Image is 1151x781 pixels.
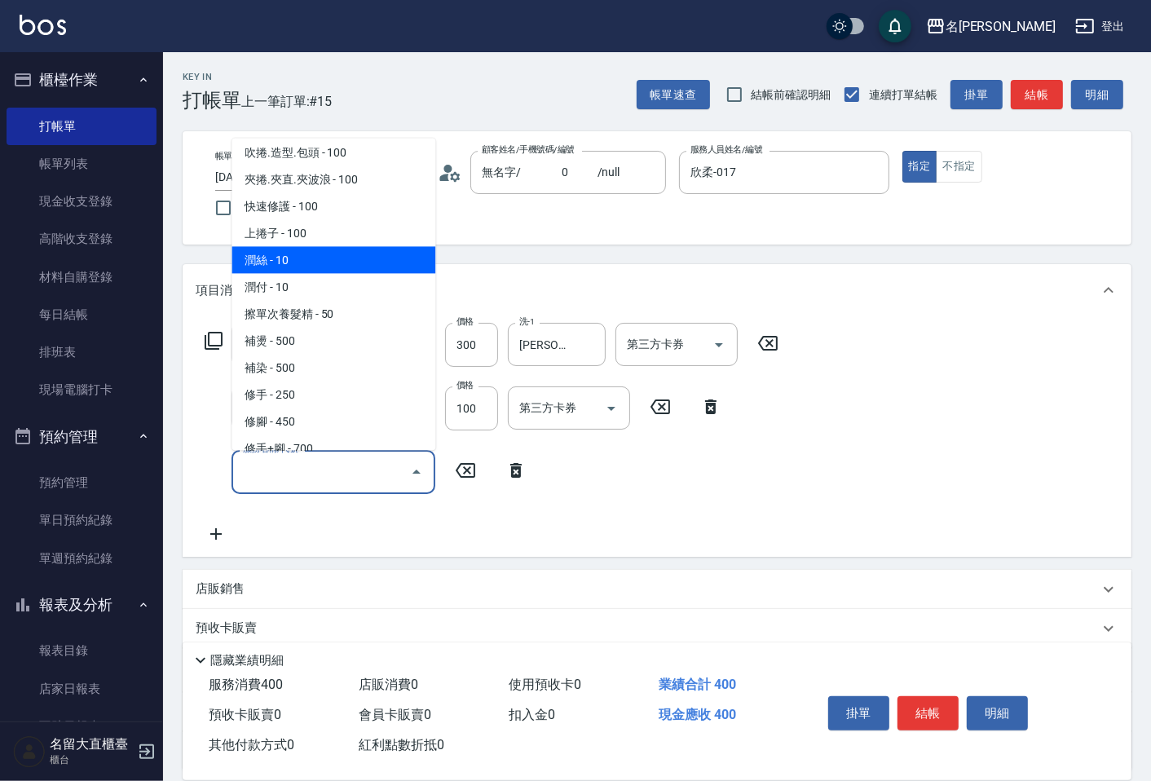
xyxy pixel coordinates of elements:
span: 店販消費 0 [359,677,418,692]
span: 吹捲.造型.包頭 - 100 [232,139,435,165]
span: 快速修護 - 100 [232,192,435,219]
span: 修手 - 250 [232,381,435,408]
a: 帳單列表 [7,145,157,183]
a: 排班表 [7,333,157,371]
label: 洗-1 [519,315,535,328]
span: 潤絲 - 10 [232,246,435,273]
div: 項目消費 [183,264,1131,316]
input: YYYY/MM/DD hh:mm [215,164,389,191]
span: 修腳 - 450 [232,408,435,435]
button: Open [706,332,732,358]
p: 店販銷售 [196,580,245,598]
span: 扣入金 0 [509,707,555,722]
a: 打帳單 [7,108,157,145]
a: 每日結帳 [7,296,157,333]
a: 單日預約紀錄 [7,501,157,539]
img: Person [13,735,46,768]
span: 現金應收 400 [659,707,736,722]
label: 顧客姓名/手機號碼/編號 [482,143,575,156]
span: 其他付款方式 0 [209,737,294,752]
div: 名[PERSON_NAME] [946,16,1056,37]
button: 名[PERSON_NAME] [919,10,1062,43]
label: 帳單日期 [215,150,249,162]
div: 店販銷售 [183,570,1131,609]
a: 現場電腦打卡 [7,371,157,408]
label: 價格 [456,379,474,391]
button: 登出 [1069,11,1131,42]
a: 單週預約紀錄 [7,540,157,577]
span: 連續打單結帳 [869,86,937,104]
span: 夾捲.夾直.夾波浪 - 100 [232,165,435,192]
button: Open [598,395,624,421]
p: 項目消費 [196,282,245,299]
button: 帳單速查 [637,80,710,110]
span: 擦單次養髮精 - 50 [232,300,435,327]
h3: 打帳單 [183,89,241,112]
button: 明細 [967,696,1028,730]
span: 紅利點數折抵 0 [359,737,444,752]
span: 結帳前確認明細 [752,86,831,104]
span: 預收卡販賣 0 [209,707,281,722]
button: 報表及分析 [7,584,157,626]
p: 櫃台 [50,752,133,767]
button: 掛單 [828,696,889,730]
p: 預收卡販賣 [196,620,257,637]
a: 材料自購登錄 [7,258,157,296]
img: Logo [20,15,66,35]
span: 使用預收卡 0 [509,677,581,692]
label: 價格 [456,315,474,328]
div: 預收卡販賣 [183,609,1131,648]
button: 結帳 [1011,80,1063,110]
span: 潤付 - 10 [232,273,435,300]
span: 修手+腳 - 700 [232,435,435,461]
span: 服務消費 400 [209,677,283,692]
a: 現金收支登錄 [7,183,157,220]
button: 不指定 [936,151,981,183]
span: 上捲子 - 100 [232,219,435,246]
button: 掛單 [950,80,1003,110]
button: 預約管理 [7,416,157,458]
span: 補染 - 500 [232,354,435,381]
h2: Key In [183,72,241,82]
a: 報表目錄 [7,632,157,669]
span: 上一筆訂單:#15 [241,91,333,112]
span: 業績合計 400 [659,677,736,692]
a: 互助日報表 [7,708,157,745]
a: 店家日報表 [7,670,157,708]
button: Close [404,459,430,485]
button: 明細 [1071,80,1123,110]
span: 補燙 - 500 [232,327,435,354]
button: 指定 [902,151,937,183]
label: 服務人員姓名/編號 [690,143,762,156]
button: 櫃檯作業 [7,59,157,101]
p: 隱藏業績明細 [210,652,284,669]
button: 結帳 [897,696,959,730]
a: 預約管理 [7,464,157,501]
button: save [879,10,911,42]
a: 高階收支登錄 [7,220,157,258]
h5: 名留大直櫃臺 [50,736,133,752]
span: 會員卡販賣 0 [359,707,431,722]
